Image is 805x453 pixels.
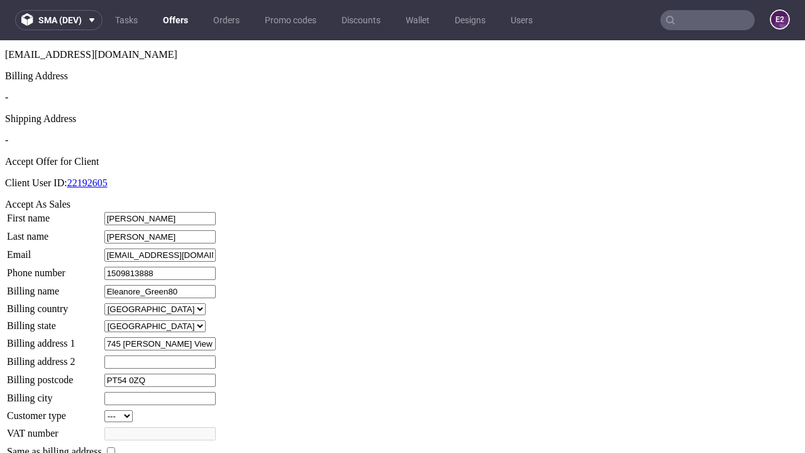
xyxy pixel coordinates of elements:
[108,10,145,30] a: Tasks
[5,116,800,127] div: Accept Offer for Client
[6,405,103,418] td: Same as billing address
[6,386,103,401] td: VAT number
[5,137,800,148] p: Client User ID:
[771,11,789,28] figcaption: e2
[6,226,103,240] td: Phone number
[334,10,388,30] a: Discounts
[6,315,103,329] td: Billing address 2
[447,10,493,30] a: Designs
[6,262,103,276] td: Billing country
[6,333,103,347] td: Billing postcode
[5,30,800,42] div: Billing Address
[67,137,108,148] a: 22192605
[6,244,103,259] td: Billing name
[15,10,103,30] button: sma (dev)
[5,94,8,105] span: -
[206,10,247,30] a: Orders
[257,10,324,30] a: Promo codes
[503,10,540,30] a: Users
[6,296,103,311] td: Billing address 1
[6,279,103,293] td: Billing state
[6,369,103,383] td: Customer type
[38,16,82,25] span: sma (dev)
[5,159,800,170] div: Accept As Sales
[6,208,103,222] td: Email
[398,10,437,30] a: Wallet
[155,10,196,30] a: Offers
[6,189,103,204] td: Last name
[6,171,103,186] td: First name
[5,52,8,62] span: -
[5,73,800,84] div: Shipping Address
[6,351,103,366] td: Billing city
[5,9,177,20] span: [EMAIL_ADDRESS][DOMAIN_NAME]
